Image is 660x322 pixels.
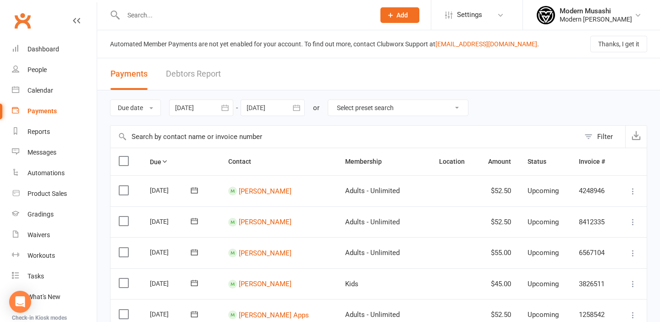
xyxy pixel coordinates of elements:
[560,7,632,15] div: Modern Musashi
[27,87,53,94] div: Calendar
[571,148,617,175] th: Invoice #
[27,252,55,259] div: Workouts
[519,148,571,175] th: Status
[150,214,192,228] div: [DATE]
[537,6,555,24] img: thumb_image1750915221.png
[27,190,67,197] div: Product Sales
[431,148,477,175] th: Location
[27,293,60,300] div: What's New
[345,280,358,288] span: Kids
[27,45,59,53] div: Dashboard
[476,148,519,175] th: Amount
[150,307,192,321] div: [DATE]
[380,7,419,23] button: Add
[239,280,291,288] a: [PERSON_NAME]
[12,101,97,122] a: Payments
[12,60,97,80] a: People
[12,245,97,266] a: Workouts
[27,149,56,156] div: Messages
[12,266,97,287] a: Tasks
[528,280,559,288] span: Upcoming
[476,268,519,300] td: $45.00
[9,291,31,313] div: Open Intercom Messenger
[239,187,291,195] a: [PERSON_NAME]
[110,39,539,49] div: Automated Member Payments are not yet enabled for your account. To find out more, contact Clubwor...
[142,148,220,175] th: Due
[580,126,625,148] button: Filter
[571,175,617,206] td: 4248946
[345,218,400,226] span: Adults - Unlimited
[435,40,537,48] a: [EMAIL_ADDRESS][DOMAIN_NAME]
[396,11,408,19] span: Add
[27,272,44,280] div: Tasks
[12,80,97,101] a: Calendar
[27,107,57,115] div: Payments
[476,175,519,206] td: $52.50
[337,148,431,175] th: Membership
[27,231,50,239] div: Waivers
[27,169,65,177] div: Automations
[27,211,54,218] div: Gradings
[27,66,47,73] div: People
[110,126,580,148] input: Search by contact name or invoice number
[313,102,319,113] div: or
[166,58,221,90] a: Debtors Report
[590,36,647,52] button: Thanks, I get it
[150,183,192,197] div: [DATE]
[110,58,148,90] button: Payments
[239,249,291,257] a: [PERSON_NAME]
[560,15,632,23] div: Modern [PERSON_NAME]
[476,237,519,268] td: $55.00
[239,311,309,319] a: [PERSON_NAME] Apps
[12,122,97,142] a: Reports
[345,187,400,195] span: Adults - Unlimited
[150,245,192,259] div: [DATE]
[27,128,50,135] div: Reports
[476,206,519,238] td: $52.50
[571,237,617,268] td: 6567104
[12,142,97,163] a: Messages
[150,276,192,290] div: [DATE]
[457,5,482,25] span: Settings
[345,249,400,257] span: Adults - Unlimited
[345,311,400,319] span: Adults - Unlimited
[12,225,97,245] a: Waivers
[12,183,97,204] a: Product Sales
[239,218,291,226] a: [PERSON_NAME]
[528,311,559,319] span: Upcoming
[12,163,97,183] a: Automations
[11,9,34,32] a: Clubworx
[220,148,337,175] th: Contact
[12,204,97,225] a: Gradings
[12,287,97,307] a: What's New
[121,9,368,22] input: Search...
[110,100,161,116] button: Due date
[528,218,559,226] span: Upcoming
[571,268,617,300] td: 3826511
[110,69,148,78] span: Payments
[571,206,617,238] td: 8412335
[597,131,613,142] div: Filter
[528,249,559,257] span: Upcoming
[12,39,97,60] a: Dashboard
[528,187,559,195] span: Upcoming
